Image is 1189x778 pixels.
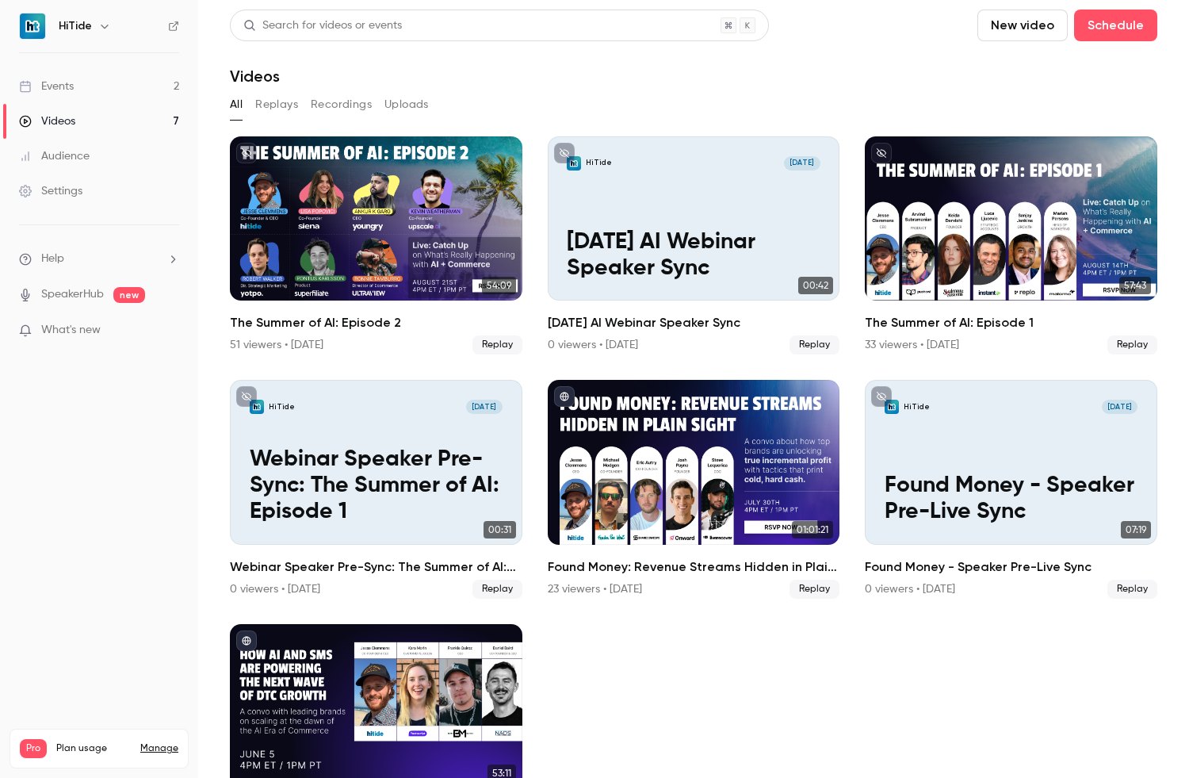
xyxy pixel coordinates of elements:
span: What's new [41,322,101,339]
div: Events [19,79,74,94]
span: [DATE] [1102,400,1138,414]
button: Schedule [1074,10,1157,41]
a: 57:43The Summer of AI: Episode 133 viewers • [DATE]Replay [865,136,1157,355]
p: Webinar Speaker Pre-Sync: The Summer of AI: Episode 1 [250,446,503,525]
div: 0 viewers • [DATE] [548,337,638,353]
li: August 21 AI Webinar Speaker Sync [548,136,840,355]
li: help-dropdown-opener [19,251,179,267]
p: [DATE] AI Webinar Speaker Sync [567,229,820,282]
a: Webinar Speaker Pre-Sync: The Summer of AI: Episode 1HiTide[DATE]Webinar Speaker Pre-Sync: The Su... [230,380,522,598]
h2: Found Money: Revenue Streams Hidden in Plain Sight [548,558,840,577]
button: unpublished [871,143,892,163]
span: 54:09 [482,277,516,294]
div: 33 viewers • [DATE] [865,337,959,353]
span: new [113,287,145,303]
span: Replay [1107,335,1157,355]
a: August 21 AI Webinar Speaker SyncHiTide[DATE][DATE] AI Webinar Speaker Sync00:42[DATE] AI Webinar... [548,136,840,355]
p: HiTide [269,402,295,412]
span: 00:31 [484,521,516,538]
span: Replay [472,335,522,355]
p: Found Money - Speaker Pre-Live Sync [885,473,1138,525]
li: Found Money - Speaker Pre-Live Sync [865,380,1157,598]
button: published [236,630,257,651]
span: Pro [20,739,47,758]
li: The Summer of AI: Episode 1 [865,136,1157,355]
button: Uploads [384,92,429,117]
span: 57:43 [1119,277,1151,294]
div: 23 viewers • [DATE] [548,581,642,597]
button: unpublished [871,386,892,407]
section: Videos [230,10,1157,768]
li: The Summer of AI: Episode 2 [230,136,522,355]
span: 07:19 [1121,521,1151,538]
button: Recordings [311,92,372,117]
h2: [DATE] AI Webinar Speaker Sync [548,313,840,332]
iframe: Noticeable Trigger [160,324,179,338]
p: HiTide [586,158,612,167]
div: 0 viewers • [DATE] [230,581,320,597]
span: [DATE] [784,156,820,171]
h2: The Summer of AI: Episode 2 [230,313,522,332]
li: Webinar Speaker Pre-Sync: The Summer of AI: Episode 1 [230,380,522,598]
a: Found Money - Speaker Pre-Live SyncHiTide[DATE]Found Money - Speaker Pre-Live Sync07:19Found Mone... [865,380,1157,598]
p: HiTide [904,402,930,412]
span: Replay [789,335,839,355]
span: Replay [1107,580,1157,599]
button: New video [977,10,1068,41]
h1: Videos [230,67,280,86]
span: Replay [472,580,522,599]
button: published [554,386,575,407]
a: Manage [140,742,178,755]
button: unpublished [236,386,257,407]
div: 0 viewers • [DATE] [865,581,955,597]
span: 00:42 [798,277,833,294]
a: 01:01:21Found Money: Revenue Streams Hidden in Plain Sight23 viewers • [DATE]Replay [548,380,840,598]
a: 54:09The Summer of AI: Episode 251 viewers • [DATE]Replay [230,136,522,355]
button: Replays [255,92,298,117]
a: SpeakerHub [41,286,104,303]
h2: The Summer of AI: Episode 1 [865,313,1157,332]
h2: Found Money - Speaker Pre-Live Sync [865,558,1157,577]
span: 01:01:21 [792,521,833,538]
button: unpublished [236,143,257,163]
div: 51 viewers • [DATE] [230,337,323,353]
img: HiTide [20,13,45,39]
span: [DATE] [466,400,503,414]
div: Search for videos or events [243,17,402,34]
span: Replay [789,580,839,599]
span: Help [41,251,64,267]
span: Plan usage [56,742,131,755]
button: unpublished [554,143,575,163]
h2: Webinar Speaker Pre-Sync: The Summer of AI: Episode 1 [230,558,522,577]
button: All [230,92,243,117]
li: Found Money: Revenue Streams Hidden in Plain Sight [548,380,840,598]
h6: HiTide [59,18,92,34]
div: Videos [19,113,75,129]
div: Settings [19,183,82,199]
div: Audience [19,148,90,164]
